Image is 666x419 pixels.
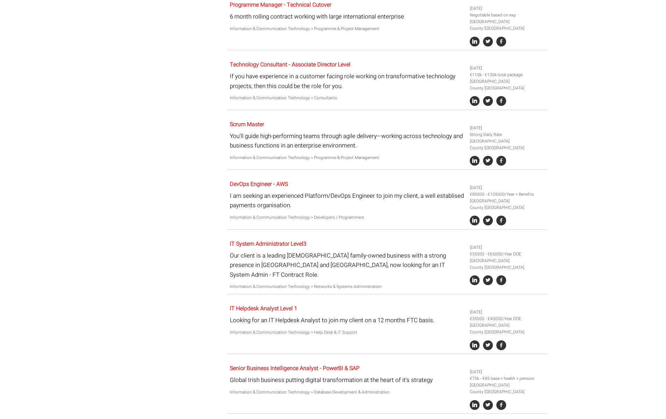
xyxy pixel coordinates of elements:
[470,138,545,151] li: [GEOGRAPHIC_DATA] County [GEOGRAPHIC_DATA]
[230,1,331,9] a: Programme Manager - Technical Cutover
[470,382,545,395] li: [GEOGRAPHIC_DATA] County [GEOGRAPHIC_DATA]
[230,72,465,91] p: If you have experience in a customer facing role working on transformative technology projects, t...
[230,154,465,161] p: Information & Communication Technology > Programme & Project Management
[470,316,545,322] li: €35000 - €40000/Year DOE
[470,309,545,316] li: [DATE]
[230,375,465,385] p: Global Irish business putting digital transformation at the heart of it's strategy
[470,251,545,258] li: €55000 - €65000/Year DOE
[230,304,297,313] a: IT Helpdesk Analyst Level 1
[230,95,465,101] p: Information & Communication Technology > Consultants
[230,214,465,221] p: Information & Communication Technology > Developers / Programmers
[470,185,545,191] li: [DATE]
[470,65,545,72] li: [DATE]
[470,375,545,382] li: €75k - €85 base + health + pension
[470,258,545,271] li: [GEOGRAPHIC_DATA] County [GEOGRAPHIC_DATA]
[230,60,350,69] a: Technology Consultant - Associate Director Level
[230,364,360,373] a: Senior Business Intelligence Analyst - PowerBI & SAP
[470,369,545,375] li: [DATE]
[230,389,465,396] p: Information & Communication Technology > Database Development & Administration
[230,26,465,32] p: Information & Communication Technology > Programme & Project Management
[470,322,545,335] li: [GEOGRAPHIC_DATA] County [GEOGRAPHIC_DATA]
[230,191,465,210] p: I am seeking an experienced Platform/DevOps Engineer to join my client, a well establised payment...
[230,316,465,325] p: Looking for an IT Helpdesk Analyst to join my client on a 12 months FTC basis.
[470,72,545,78] li: €110k - €130k total package
[230,283,465,290] p: Information & Communication Technology > Networks & Systems Administration
[470,19,545,32] li: [GEOGRAPHIC_DATA] County [GEOGRAPHIC_DATA]
[230,251,465,280] p: Our client is a leading [DEMOGRAPHIC_DATA] family-owned business with a strong presence in [GEOGR...
[230,131,465,150] p: You'll guide high-performing teams through agile delivery—working across technology and business ...
[470,244,545,251] li: [DATE]
[470,198,545,211] li: [GEOGRAPHIC_DATA] County [GEOGRAPHIC_DATA]
[470,125,545,131] li: [DATE]
[470,12,545,19] li: Negotiable based on exp
[470,131,545,138] li: Strong Daily Rate
[230,329,465,336] p: Information & Communication Technology > Help Desk & IT Support
[230,180,288,188] a: DevOps Engineer - AWS
[230,120,264,129] a: Scrum Master
[230,240,306,248] a: IT System Administrator Level3
[230,12,465,21] p: 6 month rolling contract working with large international enterprise
[470,78,545,92] li: [GEOGRAPHIC_DATA] County [GEOGRAPHIC_DATA]
[470,5,545,12] li: [DATE]
[470,191,545,198] li: €80000 - €105000/Year + Benefits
